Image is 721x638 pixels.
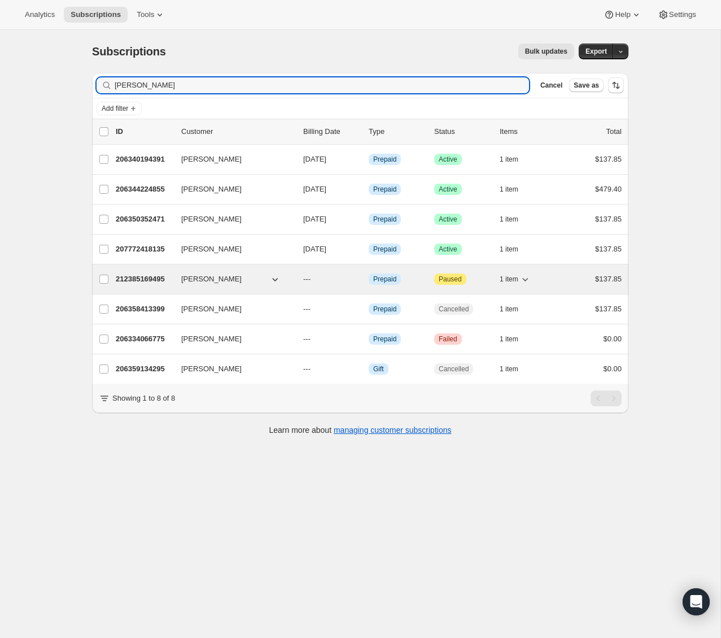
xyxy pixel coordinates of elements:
button: 1 item [500,151,531,167]
div: IDCustomerBilling DateTypeStatusItemsTotal [116,126,622,137]
p: Customer [181,126,294,137]
button: 1 item [500,181,531,197]
p: 206350352471 [116,214,172,225]
span: Subscriptions [92,45,166,58]
p: 206359134295 [116,363,172,375]
span: 1 item [500,185,518,194]
div: 212385169495[PERSON_NAME]---InfoPrepaidAttentionPaused1 item$137.85 [116,271,622,287]
span: Active [439,185,457,194]
span: $137.85 [595,245,622,253]
p: 207772418135 [116,244,172,255]
span: 1 item [500,245,518,254]
span: $137.85 [595,305,622,313]
p: Status [434,126,491,137]
button: [PERSON_NAME] [174,300,287,318]
span: Analytics [25,10,55,19]
span: Cancel [540,81,562,90]
span: Subscriptions [71,10,121,19]
span: Active [439,155,457,164]
button: 1 item [500,241,531,257]
span: Prepaid [373,215,396,224]
span: $137.85 [595,155,622,163]
p: 206344224855 [116,184,172,195]
p: 206340194391 [116,154,172,165]
button: Add filter [97,102,142,115]
div: 206359134295[PERSON_NAME]---InfoGiftCancelled1 item$0.00 [116,361,622,377]
p: 206358413399 [116,303,172,315]
span: $0.00 [603,364,622,373]
div: Open Intercom Messenger [683,588,710,615]
p: Billing Date [303,126,360,137]
span: Settings [669,10,696,19]
p: 206334066775 [116,333,172,345]
span: Prepaid [373,185,396,194]
span: [PERSON_NAME] [181,244,242,255]
div: 206344224855[PERSON_NAME][DATE]InfoPrepaidSuccessActive1 item$479.40 [116,181,622,197]
button: Settings [651,7,703,23]
span: [PERSON_NAME] [181,333,242,345]
span: Active [439,245,457,254]
nav: Pagination [591,390,622,406]
span: Prepaid [373,155,396,164]
span: [PERSON_NAME] [181,154,242,165]
p: Showing 1 to 8 of 8 [112,393,175,404]
button: 1 item [500,301,531,317]
span: $0.00 [603,335,622,343]
span: $479.40 [595,185,622,193]
input: Filter subscribers [115,77,529,93]
span: [PERSON_NAME] [181,184,242,195]
p: Total [606,126,622,137]
span: [DATE] [303,215,326,223]
button: Subscriptions [64,7,128,23]
span: Failed [439,335,457,344]
span: Paused [439,275,462,284]
span: Add filter [102,104,128,113]
button: Bulk updates [518,44,574,59]
div: 206334066775[PERSON_NAME]---InfoPrepaidCriticalFailed1 item$0.00 [116,331,622,347]
p: ID [116,126,172,137]
span: 1 item [500,335,518,344]
button: Sort the results [608,77,624,93]
span: Save as [574,81,599,90]
button: [PERSON_NAME] [174,240,287,258]
span: Prepaid [373,245,396,254]
button: 1 item [500,271,531,287]
span: Gift [373,364,384,374]
div: Type [369,126,425,137]
span: Prepaid [373,275,396,284]
button: [PERSON_NAME] [174,180,287,198]
span: --- [303,335,311,343]
span: Cancelled [439,305,469,314]
span: Prepaid [373,305,396,314]
span: --- [303,364,311,373]
button: Help [597,7,648,23]
span: [PERSON_NAME] [181,303,242,315]
span: [PERSON_NAME] [181,363,242,375]
div: 206350352471[PERSON_NAME][DATE]InfoPrepaidSuccessActive1 item$137.85 [116,211,622,227]
span: $137.85 [595,215,622,223]
button: Save as [569,79,604,92]
span: --- [303,305,311,313]
p: Learn more about [269,424,452,436]
span: $137.85 [595,275,622,283]
span: [PERSON_NAME] [181,214,242,225]
button: Tools [130,7,172,23]
span: Bulk updates [525,47,567,56]
span: [DATE] [303,155,326,163]
span: [PERSON_NAME] [181,274,242,285]
button: Export [579,44,614,59]
div: 206358413399[PERSON_NAME]---InfoPrepaidCancelled1 item$137.85 [116,301,622,317]
div: 206340194391[PERSON_NAME][DATE]InfoPrepaidSuccessActive1 item$137.85 [116,151,622,167]
span: Export [585,47,607,56]
span: 1 item [500,275,518,284]
p: 212385169495 [116,274,172,285]
span: 1 item [500,305,518,314]
button: 1 item [500,331,531,347]
button: [PERSON_NAME] [174,330,287,348]
div: Items [500,126,556,137]
span: 1 item [500,364,518,374]
button: 1 item [500,211,531,227]
button: Cancel [536,79,567,92]
span: Active [439,215,457,224]
span: [DATE] [303,185,326,193]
